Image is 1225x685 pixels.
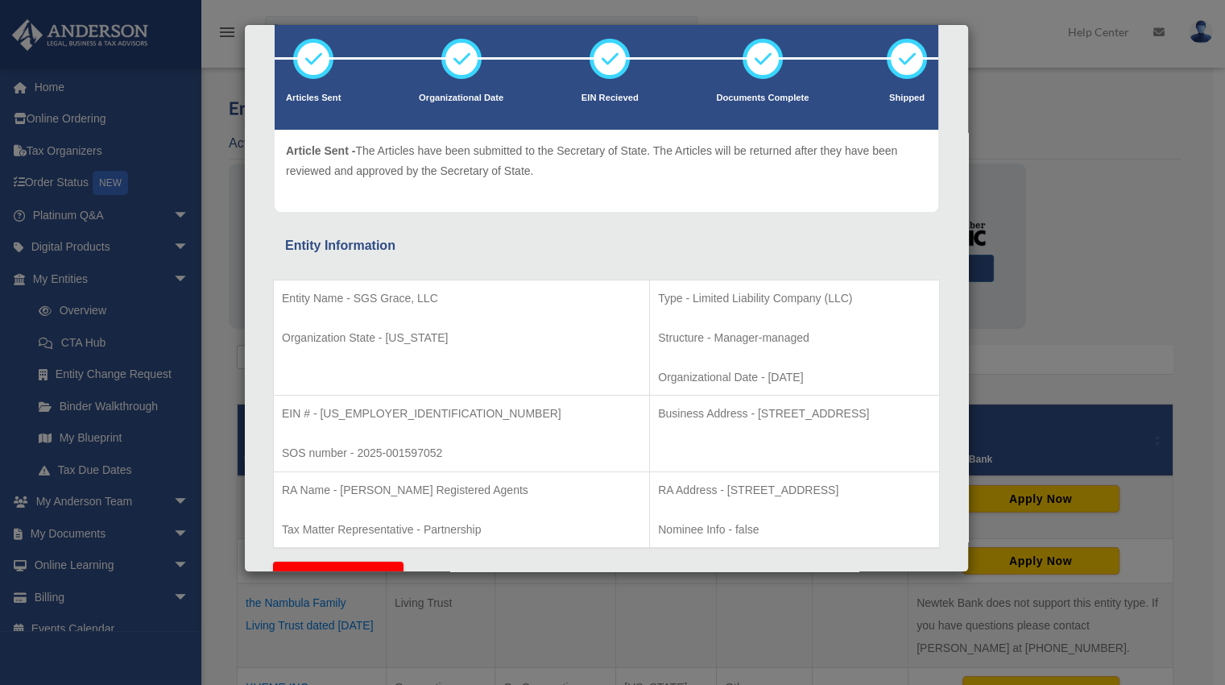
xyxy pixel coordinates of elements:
[658,404,931,424] p: Business Address - [STREET_ADDRESS]
[581,90,639,106] p: EIN Recieved
[286,141,927,181] p: The Articles have been submitted to the Secretary of State. The Articles will be returned after t...
[282,404,641,424] p: EIN # - [US_EMPLOYER_IDENTIFICATION_NUMBER]
[887,90,927,106] p: Shipped
[658,520,931,540] p: Nominee Info - false
[282,480,641,500] p: RA Name - [PERSON_NAME] Registered Agents
[658,367,931,388] p: Organizational Date - [DATE]
[286,90,341,106] p: Articles Sent
[658,480,931,500] p: RA Address - [STREET_ADDRESS]
[282,328,641,348] p: Organization State - [US_STATE]
[286,144,355,157] span: Article Sent -
[282,289,641,309] p: Entity Name - SGS Grace, LLC
[658,328,931,348] p: Structure - Manager-managed
[419,90,503,106] p: Organizational Date
[282,520,641,540] p: Tax Matter Representative - Partnership
[282,443,641,463] p: SOS number - 2025-001597052
[285,235,928,257] div: Entity Information
[716,90,809,106] p: Documents Complete
[658,289,931,309] p: Type - Limited Liability Company (LLC)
